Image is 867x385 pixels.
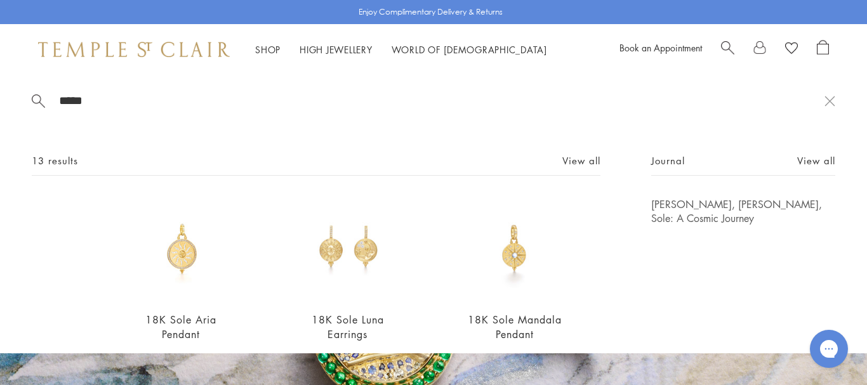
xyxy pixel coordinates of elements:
[38,42,230,57] img: Temple St. Clair
[392,43,547,56] a: World of [DEMOGRAPHIC_DATA]World of [DEMOGRAPHIC_DATA]
[651,153,685,169] span: Journal
[468,313,562,341] a: 18K Sole Mandala Pendant
[785,40,798,59] a: View Wishlist
[797,153,835,167] a: View all
[804,325,854,372] iframe: Gorgias live chat messenger
[651,197,835,225] a: [PERSON_NAME], [PERSON_NAME], Sole: A Cosmic Journey
[129,197,233,301] img: 18K Sole Aria Pendant
[817,40,829,59] a: Open Shopping Bag
[296,197,400,301] img: 18K Sole Luna Earrings
[300,43,373,56] a: High JewelleryHigh Jewellery
[255,42,547,58] nav: Main navigation
[359,6,503,18] p: Enjoy Complimentary Delivery & Returns
[312,313,384,341] a: 18K Sole Luna Earrings
[255,43,281,56] a: ShopShop
[721,40,734,59] a: Search
[619,41,702,54] a: Book an Appointment
[145,313,216,341] a: 18K Sole Aria Pendant
[562,153,600,167] a: View all
[463,197,566,301] img: P31802-SOLMAN17
[32,153,78,169] span: 13 results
